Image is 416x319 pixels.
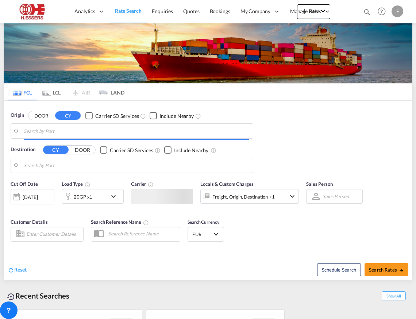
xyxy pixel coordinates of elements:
[85,182,90,188] md-icon: icon-information-outline
[195,113,201,119] md-icon: Unchecked: Ignores neighbouring ports when fetching rates.Checked : Includes neighbouring ports w...
[11,112,24,119] span: Origin
[4,101,412,280] div: Origin DOOR CY Checkbox No InkUnchecked: Search for CY (Container Yard) services for all selected...
[183,8,199,14] span: Quotes
[24,126,249,137] input: Search by Port
[85,112,139,119] md-checkbox: Checkbox No Ink
[70,146,95,154] button: DOOR
[211,147,216,153] md-icon: Unchecked: Ignores neighbouring ports when fetching rates.Checked : Includes neighbouring ports w...
[365,263,408,276] button: Search Ratesicon-arrow-right
[62,189,124,204] div: 20GP x1icon-chevron-down
[26,229,81,240] input: Enter Customer Details
[363,8,371,16] md-icon: icon-magnify
[288,192,297,201] md-icon: icon-chevron-down
[8,84,37,100] md-tab-item: FCL
[23,194,38,200] div: [DATE]
[322,191,350,201] md-select: Sales Person
[11,181,38,187] span: Cut Off Date
[382,291,406,300] span: Show All
[140,113,146,119] md-icon: Unchecked: Search for CY (Container Yard) services for all selected carriers.Checked : Search for...
[95,112,139,120] div: Carrier SD Services
[200,181,254,187] span: Locals & Custom Charges
[200,189,299,204] div: Freight Origin Destination Factory Stuffingicon-chevron-down
[43,146,69,154] button: CY
[148,182,154,188] md-icon: The selected Trucker/Carrierwill be displayed in the rate results If the rates are from another f...
[105,228,180,239] input: Search Reference Name
[192,231,213,238] span: EUR
[4,288,72,304] div: Recent Searches
[290,8,321,15] span: Manage Rates
[143,220,149,226] md-icon: Your search will be saved by the below given name
[369,267,404,273] span: Search Rates
[115,8,142,14] span: Rate Search
[8,84,124,100] md-pagination-wrapper: Use the left and right arrow keys to navigate between tabs
[100,146,153,154] md-checkbox: Checkbox No Ink
[150,112,194,119] md-checkbox: Checkbox No Ink
[11,189,54,204] div: [DATE]
[192,229,220,239] md-select: Select Currency: € EUREuro
[109,192,122,201] md-icon: icon-chevron-down
[363,8,371,19] div: icon-magnify
[317,263,361,276] button: Note: By default Schedule search will only considerorigin ports, destination ports and cut off da...
[174,147,208,154] div: Include Nearby
[24,160,249,171] input: Search by Port
[155,147,161,153] md-icon: Unchecked: Search for CY (Container Yard) services for all selected carriers.Checked : Search for...
[37,84,66,100] md-tab-item: LCL
[188,219,219,225] span: Search Currency
[131,181,154,187] span: Carrier
[28,112,54,120] button: DOOR
[110,147,153,154] div: Carrier SD Services
[392,5,403,17] div: F
[11,219,47,225] span: Customer Details
[164,146,208,154] md-checkbox: Checkbox No Ink
[14,266,27,273] span: Reset
[210,8,230,14] span: Bookings
[55,111,81,120] button: CY
[399,268,404,273] md-icon: icon-arrow-right
[11,146,35,153] span: Destination
[4,23,412,83] img: LCL+%26+FCL+BACKGROUND.png
[74,192,92,202] div: 20GP x1
[7,292,15,301] md-icon: icon-backup-restore
[11,3,60,20] img: 690005f0ba9d11ee90968bb23dcea500.JPG
[8,267,14,273] md-icon: icon-refresh
[8,266,27,274] div: icon-refreshReset
[306,181,333,187] span: Sales Person
[11,204,16,214] md-datepicker: Select
[95,84,124,100] md-tab-item: LAND
[375,5,392,18] div: Help
[159,112,194,120] div: Include Nearby
[152,8,173,14] span: Enquiries
[375,5,388,18] span: Help
[91,219,149,225] span: Search Reference Name
[212,192,275,202] div: Freight Origin Destination Factory Stuffing
[62,181,90,187] span: Load Type
[240,8,270,15] span: My Company
[74,8,95,15] span: Analytics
